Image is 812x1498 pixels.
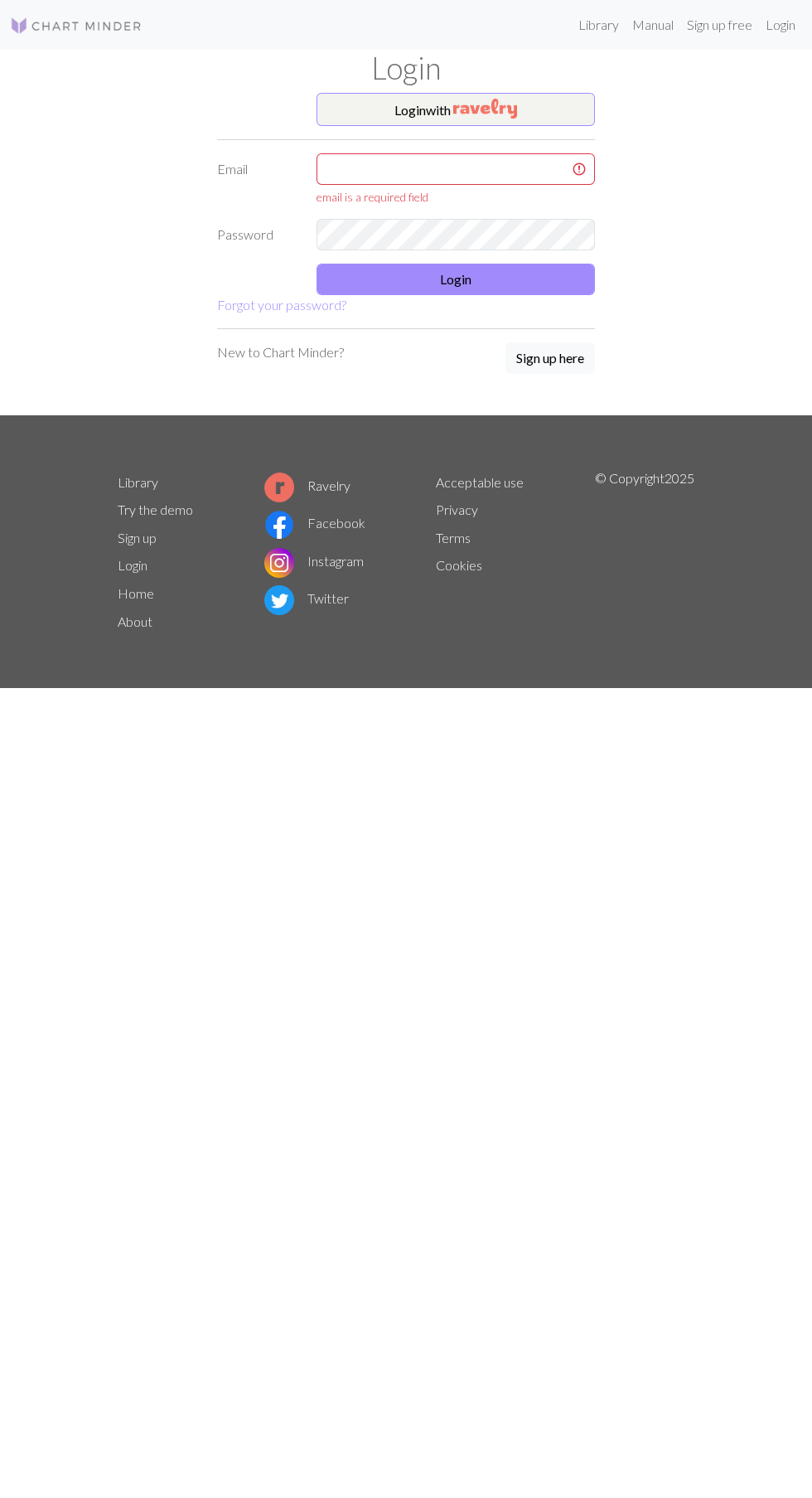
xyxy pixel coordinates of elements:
[759,8,802,41] a: Login
[118,613,152,629] a: About
[453,99,517,119] img: Ravelry
[317,188,595,206] div: email is a required field
[217,342,344,362] p: New to Chart Minder?
[264,590,349,606] a: Twitter
[505,342,595,376] a: Sign up here
[217,297,346,313] a: Forgot your password?
[626,8,680,41] a: Manual
[595,468,694,636] p: © Copyright 2025
[207,153,307,206] label: Email
[118,474,158,490] a: Library
[118,530,157,545] a: Sign up
[264,515,365,531] a: Facebook
[572,8,626,41] a: Library
[505,342,595,374] button: Sign up here
[264,548,294,578] img: Instagram logo
[207,219,307,250] label: Password
[264,478,350,493] a: Ravelry
[436,530,471,545] a: Terms
[10,16,143,36] img: Logo
[680,8,759,41] a: Sign up free
[436,474,524,490] a: Acceptable use
[118,585,154,601] a: Home
[264,585,294,615] img: Twitter logo
[436,502,478,517] a: Privacy
[317,93,595,126] button: Loginwith
[264,510,294,540] img: Facebook logo
[118,502,193,517] a: Try the demo
[317,264,595,295] button: Login
[118,557,147,573] a: Login
[108,50,704,86] h1: Login
[264,553,364,569] a: Instagram
[436,557,482,573] a: Cookies
[264,473,294,502] img: Ravelry logo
